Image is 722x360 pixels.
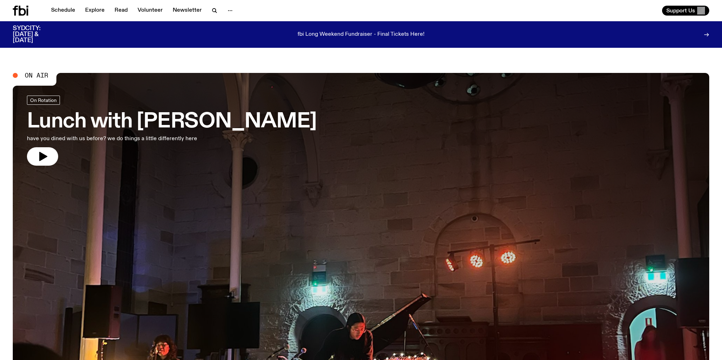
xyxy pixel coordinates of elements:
[666,7,695,14] span: Support Us
[662,6,709,16] button: Support Us
[110,6,132,16] a: Read
[168,6,206,16] a: Newsletter
[27,96,317,166] a: Lunch with [PERSON_NAME]have you dined with us before? we do things a little differently here
[47,6,79,16] a: Schedule
[27,135,209,143] p: have you dined with us before? we do things a little differently here
[27,96,60,105] a: On Rotation
[298,32,424,38] p: fbi Long Weekend Fundraiser - Final Tickets Here!
[27,112,317,132] h3: Lunch with [PERSON_NAME]
[133,6,167,16] a: Volunteer
[81,6,109,16] a: Explore
[13,25,58,44] h3: SYDCITY: [DATE] & [DATE]
[25,72,48,79] span: On Air
[30,97,57,103] span: On Rotation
